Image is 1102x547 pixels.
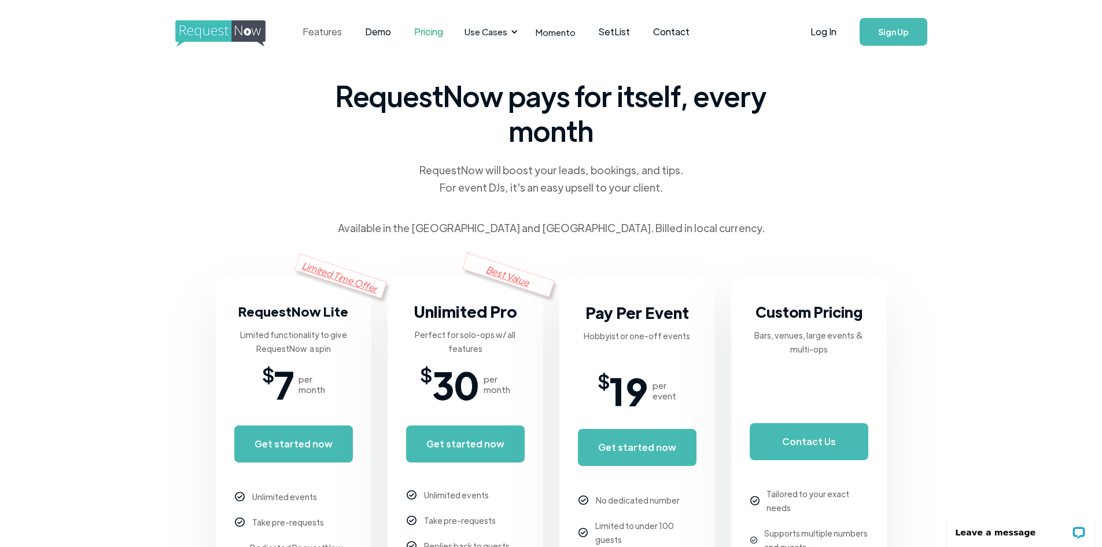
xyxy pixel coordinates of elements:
[596,493,680,507] div: No dedicated number
[235,517,245,527] img: checkmark
[750,537,757,544] img: checkmark
[598,373,610,387] span: $
[860,18,927,46] a: Sign Up
[939,511,1102,547] iframe: LiveChat chat widget
[291,14,353,50] a: Features
[432,367,479,402] span: 30
[578,495,588,505] img: checkmark
[403,14,455,50] a: Pricing
[406,425,525,462] a: Get started now
[238,300,348,323] h3: RequestNow Lite
[642,14,701,50] a: Contact
[587,14,642,50] a: SetList
[484,374,510,395] div: per month
[578,429,696,466] a: Get started now
[407,490,417,500] img: checkmark
[653,380,676,401] div: per event
[610,373,648,408] span: 19
[262,367,274,381] span: $
[424,513,496,527] div: Take pre-requests
[524,15,587,49] a: Momento
[462,252,555,297] div: Best Value
[424,488,489,502] div: Unlimited events
[274,367,294,402] span: 7
[595,519,696,546] div: Limited to under 100 guests
[585,302,689,322] strong: Pay Per Event
[331,78,771,148] span: RequestNow pays for itself, every month
[298,374,325,395] div: per month
[750,423,868,460] a: Contact Us
[406,328,525,355] div: Perfect for solo-ops w/ all features
[578,528,588,537] img: checkmark
[407,516,417,526] img: checkmark
[353,14,403,50] a: Demo
[175,20,287,47] img: requestnow logo
[252,515,324,529] div: Take pre-requests
[458,14,521,50] div: Use Cases
[418,161,684,196] div: RequestNow will boost your leads, bookings, and tips. For event DJs, it's an easy upsell to your ...
[234,425,353,462] a: Get started now
[465,25,507,38] div: Use Cases
[234,328,353,355] div: Limited functionality to give RequestNow a spin
[252,490,317,504] div: Unlimited events
[766,487,868,515] div: Tailored to your exact needs
[584,329,690,343] div: Hobbyist or one-off events
[420,367,432,381] span: $
[235,492,245,502] img: checkmark
[414,300,517,323] h3: Unlimited Pro
[755,302,863,321] strong: Custom Pricing
[338,219,765,237] div: Available in the [GEOGRAPHIC_DATA] and [GEOGRAPHIC_DATA]. Billed in local currency.
[750,496,760,505] img: checkmark
[799,12,848,52] a: Log In
[750,328,868,356] div: Bars, venues, large events & multi-ops
[294,254,387,298] div: Limited Time Offer
[175,20,262,43] a: home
